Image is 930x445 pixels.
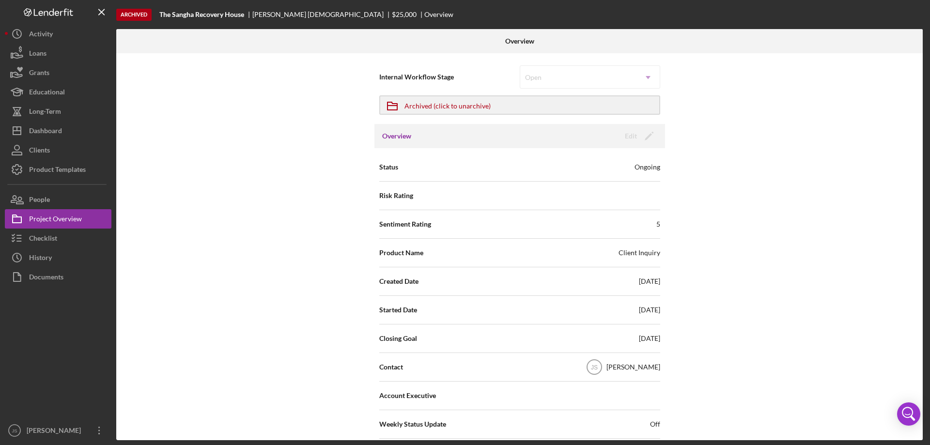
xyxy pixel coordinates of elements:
button: Long-Term [5,102,111,121]
div: [DATE] [639,305,660,315]
div: Edit [625,129,637,143]
button: People [5,190,111,209]
div: People [29,190,50,212]
div: $25,000 [392,11,417,18]
button: Documents [5,267,111,287]
div: Project Overview [29,209,82,231]
button: Activity [5,24,111,44]
b: Overview [505,37,534,45]
button: Edit [619,129,657,143]
b: The Sangha Recovery House [159,11,244,18]
button: Loans [5,44,111,63]
span: Started Date [379,305,417,315]
span: Product Name [379,248,423,258]
span: Weekly Status Update [379,419,446,429]
div: Dashboard [29,121,62,143]
text: JS [12,428,17,433]
button: Project Overview [5,209,111,229]
div: Long-Term [29,102,61,123]
div: [DATE] [639,276,660,286]
div: Product Templates [29,160,86,182]
button: Grants [5,63,111,82]
button: Product Templates [5,160,111,179]
div: Documents [29,267,63,289]
button: Clients [5,140,111,160]
div: Ongoing [635,162,660,172]
span: Closing Goal [379,334,417,343]
div: Loans [29,44,46,65]
button: Checklist [5,229,111,248]
div: Open Intercom Messenger [897,402,920,426]
span: Created Date [379,276,418,286]
div: Educational [29,82,65,104]
button: Archived (click to unarchive) [379,95,660,115]
span: Account Executive [379,391,436,400]
span: Risk Rating [379,191,413,200]
span: Status [379,162,398,172]
span: Internal Workflow Stage [379,72,520,82]
text: JS [590,364,597,371]
h3: Overview [382,131,411,141]
div: Client Inquiry [619,248,660,258]
div: [DATE] [639,334,660,343]
button: Dashboard [5,121,111,140]
div: History [29,248,52,270]
button: History [5,248,111,267]
div: Clients [29,140,50,162]
div: [PERSON_NAME] [DEMOGRAPHIC_DATA] [252,11,392,18]
div: Overview [424,11,453,18]
div: [PERSON_NAME] [24,421,87,443]
span: Off [650,419,660,429]
div: Activity [29,24,53,46]
div: 5 [656,219,660,229]
span: Sentiment Rating [379,219,431,229]
div: Checklist [29,229,57,250]
div: Archived (click to unarchive) [404,96,491,114]
div: Archived [116,9,152,21]
div: Grants [29,63,49,85]
button: Educational [5,82,111,102]
button: JS[PERSON_NAME] [5,421,111,440]
span: Contact [379,362,403,372]
div: [PERSON_NAME] [606,362,660,372]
